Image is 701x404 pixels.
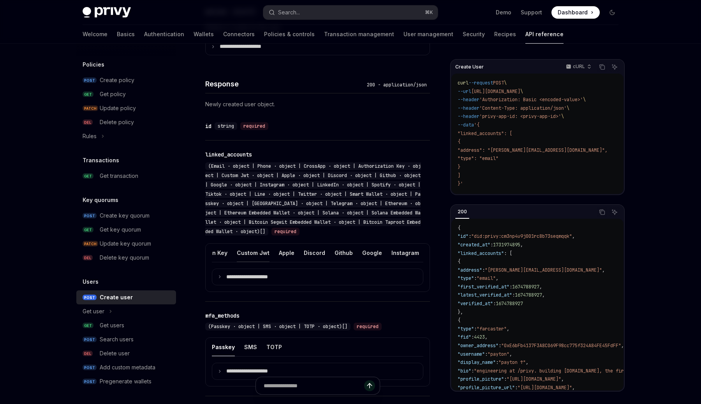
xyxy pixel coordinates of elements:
a: Support [521,9,542,16]
span: }, [458,309,463,315]
span: : [509,284,512,290]
span: , [572,233,575,239]
div: Get policy [100,90,126,99]
span: "payton ↑" [498,359,526,365]
span: 4423 [474,334,485,340]
span: "did:privy:cm3np4u9j001rc8b73seqmqqk" [471,233,572,239]
span: DEL [83,255,93,261]
span: 'privy-app-id: <privy-app-id>' [479,113,561,119]
a: Connectors [223,25,255,44]
div: Custom Jwt [237,244,269,262]
a: DELDelete policy [76,115,176,129]
span: \ [504,80,507,86]
span: "owner_address" [458,343,498,349]
h5: Policies [83,60,104,69]
div: Delete user [100,349,130,358]
a: GETGet transaction [76,169,176,183]
p: cURL [573,63,585,70]
a: Welcome [83,25,107,44]
span: , [572,385,575,391]
span: PATCH [83,241,98,247]
span: , [602,267,605,273]
a: Security [463,25,485,44]
span: "verified_at" [458,300,493,307]
button: Copy the contents from the code block [597,62,607,72]
div: Google [362,244,382,262]
span: "profile_picture" [458,376,504,382]
span: : [490,242,493,248]
span: \ [567,105,569,111]
span: : [469,233,471,239]
span: string [218,123,234,129]
span: "linked_accounts": [ [458,130,512,137]
span: 1674788927 [515,292,542,298]
span: : [496,359,498,365]
span: : [ [504,250,512,256]
span: : [471,368,474,374]
a: Policies & controls [264,25,315,44]
span: , [526,359,528,365]
span: GET [83,323,93,328]
div: Get user [83,307,104,316]
a: User management [403,25,453,44]
a: Transaction management [324,25,394,44]
div: SMS [244,338,257,356]
span: }' [458,181,463,187]
button: Copy the contents from the code block [597,207,607,217]
span: "[URL][DOMAIN_NAME]" [507,376,561,382]
button: Toggle Rules section [76,129,176,143]
div: Add custom metadata [100,363,155,372]
div: Github [335,244,353,262]
span: : [515,385,518,391]
div: Delete policy [100,118,134,127]
img: dark logo [83,7,131,18]
span: , [621,343,624,349]
span: "type" [458,275,474,281]
span: --request [469,80,493,86]
div: Get users [100,321,124,330]
div: TOTP [266,338,282,356]
span: "linked_accounts" [458,250,504,256]
span: Create User [455,64,484,70]
span: --header [458,105,479,111]
div: Rules [83,132,97,141]
span: --header [458,113,479,119]
span: "profile_picture_url" [458,385,515,391]
div: Passkey [212,338,235,356]
div: Update key quorum [100,239,151,248]
span: (Email · object | Phone · object | CrossApp · object | Authorization Key · object | Custom Jwt · ... [205,163,421,235]
span: "0xE6bFb4137F3A8C069F98cc775f324A84FE45FdFF" [501,343,621,349]
a: GETGet key quorum [76,223,176,237]
span: \ [561,113,564,119]
span: 'Authorization: Basic <encoded-value>' [479,97,583,103]
h5: Key quorums [83,195,118,205]
span: --header [458,97,479,103]
span: 1731974895 [493,242,520,248]
div: required [240,122,268,130]
span: , [509,351,512,357]
div: Delete key quorum [100,253,149,262]
span: "first_verified_at" [458,284,509,290]
span: Dashboard [558,9,588,16]
span: "payton" [488,351,509,357]
span: "id" [458,233,469,239]
a: Basics [117,25,135,44]
a: POSTPregenerate wallets [76,374,176,388]
div: Discord [304,244,325,262]
a: GETGet policy [76,87,176,101]
span: "bio" [458,368,471,374]
div: Instagram [391,244,419,262]
span: POST [83,213,97,219]
p: Newly created user object. [205,100,430,109]
div: Create key quorum [100,211,150,220]
span: "latest_verified_at" [458,292,512,298]
span: "username" [458,351,485,357]
button: Open search [263,5,438,19]
a: POSTAdd custom metadata [76,360,176,374]
button: Toggle Get user section [76,304,176,318]
span: : [474,326,477,332]
span: POST [83,337,97,343]
div: Pregenerate wallets [100,377,151,386]
span: , [496,275,498,281]
span: GET [83,91,93,97]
